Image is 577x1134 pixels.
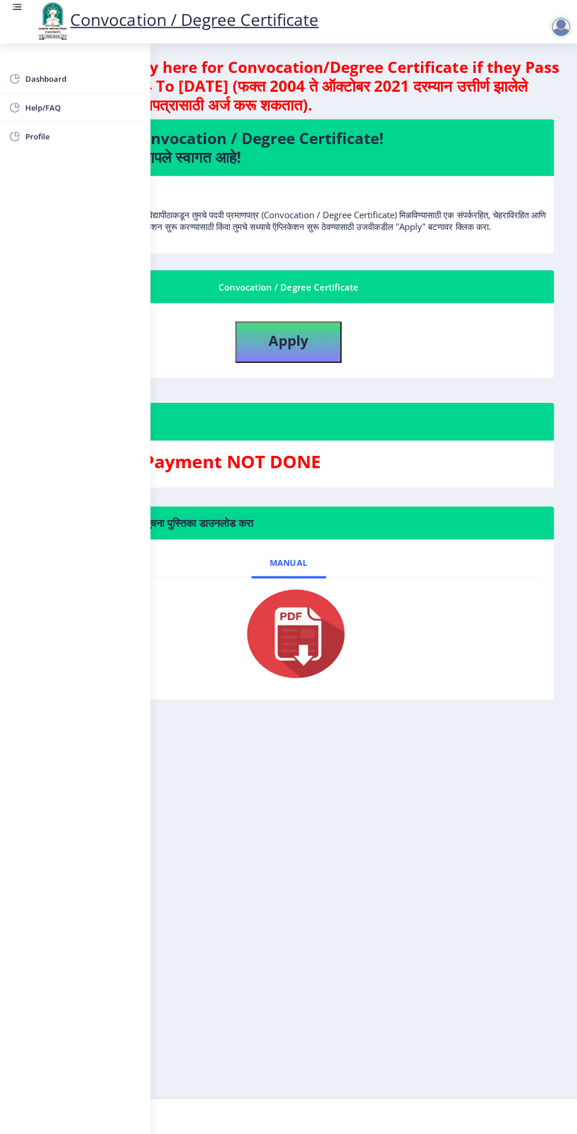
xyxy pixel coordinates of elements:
a: Manual [251,549,326,578]
b: Apply [268,331,309,351]
h4: Students can apply here for Convocation/Degree Certificate if they Pass Out between 2004 To [DATE... [14,59,563,115]
span: Dashboard [26,73,141,87]
span: Profile [26,131,141,145]
h3: Application Payment NOT DONE [38,451,539,474]
h4: Welcome to Convocation / Degree Certificate! पदवी प्रमाणपत्रात आपले स्वागत आहे! [38,130,539,168]
img: logo [35,2,71,42]
span: Help/FAQ [26,102,141,116]
span: Manual [270,559,307,568]
button: Apply [236,322,341,363]
a: Convocation / Degree Certificate [35,9,319,32]
img: pdf.png [230,587,347,681]
div: Convocation / Degree Certificate [38,281,539,295]
h4: Process [38,413,539,432]
p: पुण्यश्लोक अहिल्यादेवी होळकर सोलापूर विद्यापीठाकडून तुमचे पदवी प्रमाणपत्र (Convocation / Degree C... [29,186,548,234]
h6: मदत पाहिजे? कृपया खालील सूचना पुस्तिका डाउनलोड करा [38,516,539,531]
